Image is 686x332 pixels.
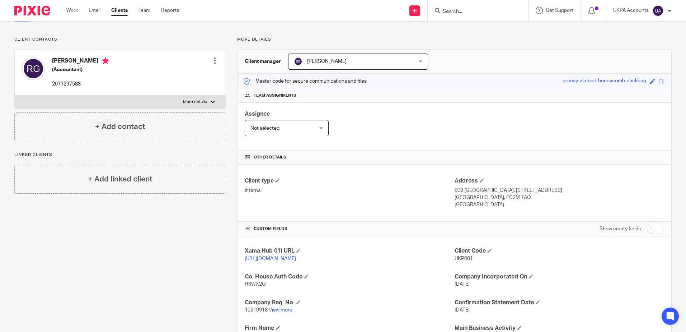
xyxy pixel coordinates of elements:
[245,187,454,194] p: Internal
[52,66,109,73] h5: (Accountant)
[95,121,145,132] h4: + Add contact
[245,256,296,261] a: [URL][DOMAIN_NAME]
[652,5,664,17] img: svg%3E
[52,57,109,66] h4: [PERSON_NAME]
[455,187,664,194] p: 809 [GEOGRAPHIC_DATA], [STREET_ADDRESS]
[138,7,150,14] a: Team
[245,282,266,287] span: H6WX2Q
[237,37,672,42] p: More details
[111,7,128,14] a: Clients
[243,78,367,85] p: Master code for secure communications and files
[161,7,179,14] a: Reports
[455,177,664,185] h4: Address
[245,273,454,281] h4: Co. House Auth Code
[455,194,664,201] p: [GEOGRAPHIC_DATA], EC2M 7AQ
[102,57,109,64] i: Primary
[455,273,664,281] h4: Company Incorporated On
[14,37,226,42] p: Client contacts
[546,8,573,13] span: Get Support
[245,111,270,117] span: Assignee
[14,152,226,158] p: Linked clients
[613,7,649,14] p: UKPA Accounts
[52,80,109,88] p: 2071297588
[254,93,296,98] span: Team assignments
[245,324,454,332] h4: Firm Name
[294,57,302,66] img: svg%3E
[442,9,507,15] input: Search
[22,57,45,80] img: svg%3E
[245,226,454,232] h4: CUSTOM FIELDS
[245,247,454,255] h4: Xama Hub 01) URL
[245,58,281,65] h3: Client manager
[250,126,279,131] span: Not selected
[88,174,152,185] h4: + Add linked client
[455,256,473,261] span: UKP001
[245,308,268,313] span: 10510918
[183,99,207,105] p: More details
[245,299,454,306] h4: Company Reg. No.
[269,308,292,313] a: View more
[455,247,664,255] h4: Client Code
[66,7,78,14] a: Work
[455,282,470,287] span: [DATE]
[455,201,664,208] p: [GEOGRAPHIC_DATA]
[89,7,100,14] a: Email
[307,59,347,64] span: [PERSON_NAME]
[600,225,641,232] label: Show empty fields
[245,177,454,185] h4: Client type
[455,324,664,332] h4: Main Business Activity
[563,77,646,86] div: groovy-almond-honeycomb-stickbug
[455,308,470,313] span: [DATE]
[254,155,286,160] span: Other details
[455,299,664,306] h4: Confirmation Statement Date
[14,6,50,15] img: Pixie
